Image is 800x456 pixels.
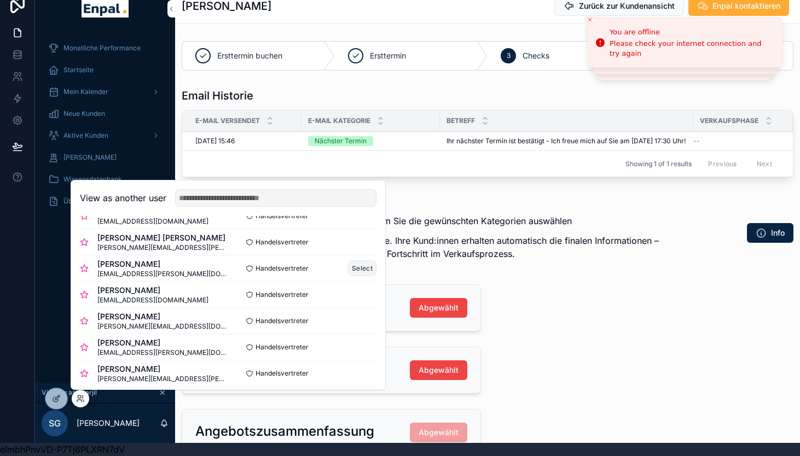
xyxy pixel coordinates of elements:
span: Neue Kunden [63,109,105,118]
button: Select [348,260,376,276]
div: Please check your internet connection and try again [610,39,773,59]
span: Aktive Kunden [63,131,108,140]
span: [PERSON_NAME] [PERSON_NAME] [97,232,228,243]
span: 3 [507,51,511,60]
span: Enpal kontaktieren [712,1,780,11]
span: Abgewählt [419,365,459,376]
button: Abgewählt [410,298,467,318]
span: [DATE] 15:46 [195,137,235,145]
span: Handelsvertreter [256,238,309,247]
p: [PERSON_NAME] [77,418,140,429]
span: [PERSON_NAME] [97,285,208,296]
span: Handelsvertreter [256,343,309,352]
p: Die angezeigten Inhalte sind Beispieltexte. Ihre Kund:innen erhalten automatisch die finalen Info... [182,234,711,260]
span: Checks [523,50,549,61]
span: Ihr nächster Termin ist bestätigt - Ich freue mich auf Sie am [DATE] 17:30 Uhr! [447,137,686,145]
a: Über mich [42,191,169,211]
div: You are offline [610,27,773,38]
span: [EMAIL_ADDRESS][PERSON_NAME][DOMAIN_NAME] [97,348,228,357]
div: Nächster Termin [315,136,367,146]
a: Aktive Kunden [42,126,169,145]
button: Close toast [584,14,595,25]
span: Info [771,227,785,238]
span: [PERSON_NAME] [63,153,117,162]
span: Ersttermin buchen [217,50,282,61]
span: Mein Kalender [63,87,108,96]
span: Zurück zur Kundenansicht [579,1,675,11]
span: Handelsvertreter [256,264,309,273]
p: Stellen Sie die E-Mail individuell zusammen, indem Sie die gewünschten Kategorien auswählen [182,214,711,227]
span: [EMAIL_ADDRESS][DOMAIN_NAME] [97,217,208,226]
span: [EMAIL_ADDRESS][PERSON_NAME][DOMAIN_NAME] [97,270,228,278]
span: Ersttermin [370,50,406,61]
span: Viewing as Sharjil [42,388,97,397]
span: [PERSON_NAME][EMAIL_ADDRESS][PERSON_NAME][DOMAIN_NAME] [97,243,228,252]
span: E-Mail Kategorie [308,116,370,125]
h2: Angebotszusammenfassung [195,423,374,440]
span: [PERSON_NAME] [97,311,228,322]
span: Monatliche Performance [63,44,141,52]
div: scrollable content [35,31,175,225]
a: Neue Kunden [42,104,169,124]
span: Wissensdatenbank [63,175,122,184]
span: E-Mail versendet [195,116,260,125]
a: Startseite [42,60,169,80]
span: [EMAIL_ADDRESS][DOMAIN_NAME] [97,296,208,305]
span: Startseite [63,66,94,74]
span: Abgewählt [419,302,459,313]
span: [PERSON_NAME] [97,259,228,270]
span: Showing 1 of 1 results [625,160,692,168]
span: Handelsvertreter [256,317,309,325]
button: Abgewählt [410,360,467,380]
span: Betreff [447,116,475,125]
a: Mein Kalender [42,82,169,102]
span: [PERSON_NAME][EMAIL_ADDRESS][DOMAIN_NAME] [97,322,228,331]
span: Handelsvertreter [256,290,309,299]
span: SG [49,417,61,430]
span: [PERSON_NAME][EMAIL_ADDRESS][PERSON_NAME][DOMAIN_NAME] [97,375,228,383]
a: Wissensdatenbank [42,169,169,189]
a: Monatliche Performance [42,38,169,58]
span: [PERSON_NAME] [97,337,228,348]
h2: View as another user [80,191,166,204]
span: Handelsvertreter [256,369,309,378]
span: [PERSON_NAME] [97,364,228,375]
span: Verkaufsphase [700,116,758,125]
span: Über mich [63,197,96,206]
h1: ℹ️ E-Mail Inhalt zusammenstellen [182,199,711,214]
a: [PERSON_NAME] [42,148,169,167]
h1: Email Historie [182,88,253,103]
span: -- [693,137,700,145]
button: Info [747,223,793,243]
